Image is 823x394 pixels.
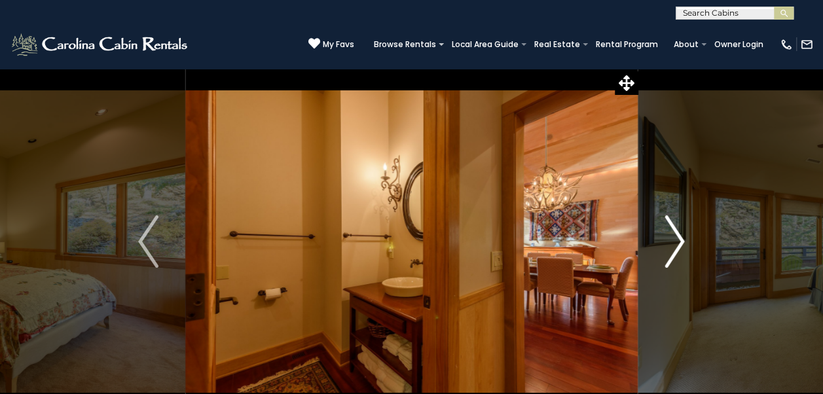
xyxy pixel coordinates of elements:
[10,31,191,58] img: White-1-2.png
[708,35,770,54] a: Owner Login
[665,215,684,268] img: arrow
[528,35,587,54] a: Real Estate
[589,35,665,54] a: Rental Program
[780,38,793,51] img: phone-regular-white.png
[445,35,525,54] a: Local Area Guide
[323,39,354,50] span: My Favs
[667,35,705,54] a: About
[138,215,158,268] img: arrow
[800,38,813,51] img: mail-regular-white.png
[308,37,354,51] a: My Favs
[367,35,443,54] a: Browse Rentals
